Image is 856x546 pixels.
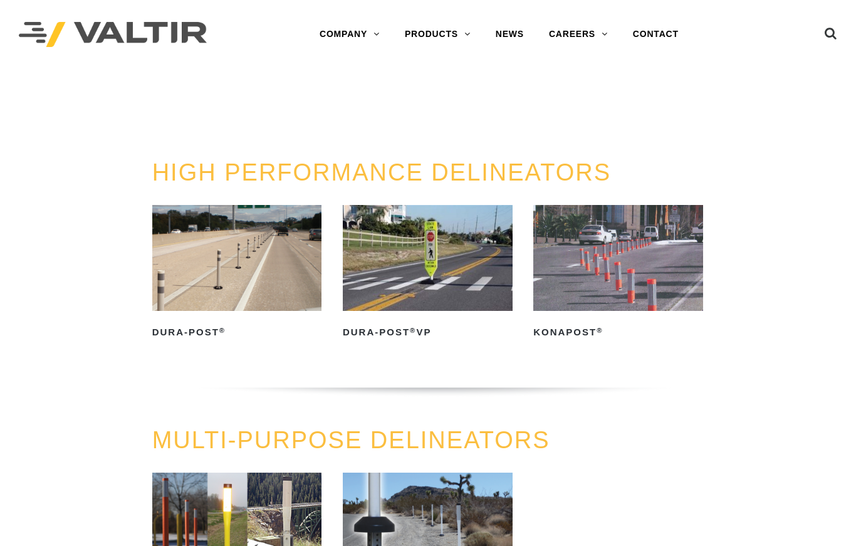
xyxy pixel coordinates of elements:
[597,327,603,334] sup: ®
[392,22,483,47] a: PRODUCTS
[152,427,550,453] a: MULTI-PURPOSE DELINEATORS
[19,22,207,48] img: Valtir
[483,22,536,47] a: NEWS
[152,322,322,342] h2: Dura-Post
[219,327,226,334] sup: ®
[536,22,620,47] a: CAREERS
[343,322,513,342] h2: Dura-Post VP
[620,22,691,47] a: CONTACT
[410,327,416,334] sup: ®
[343,205,513,342] a: Dura-Post®VP
[533,322,703,342] h2: KonaPost
[533,205,703,342] a: KonaPost®
[152,159,611,186] a: HIGH PERFORMANCE DELINEATORS
[152,205,322,342] a: Dura-Post®
[307,22,392,47] a: COMPANY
